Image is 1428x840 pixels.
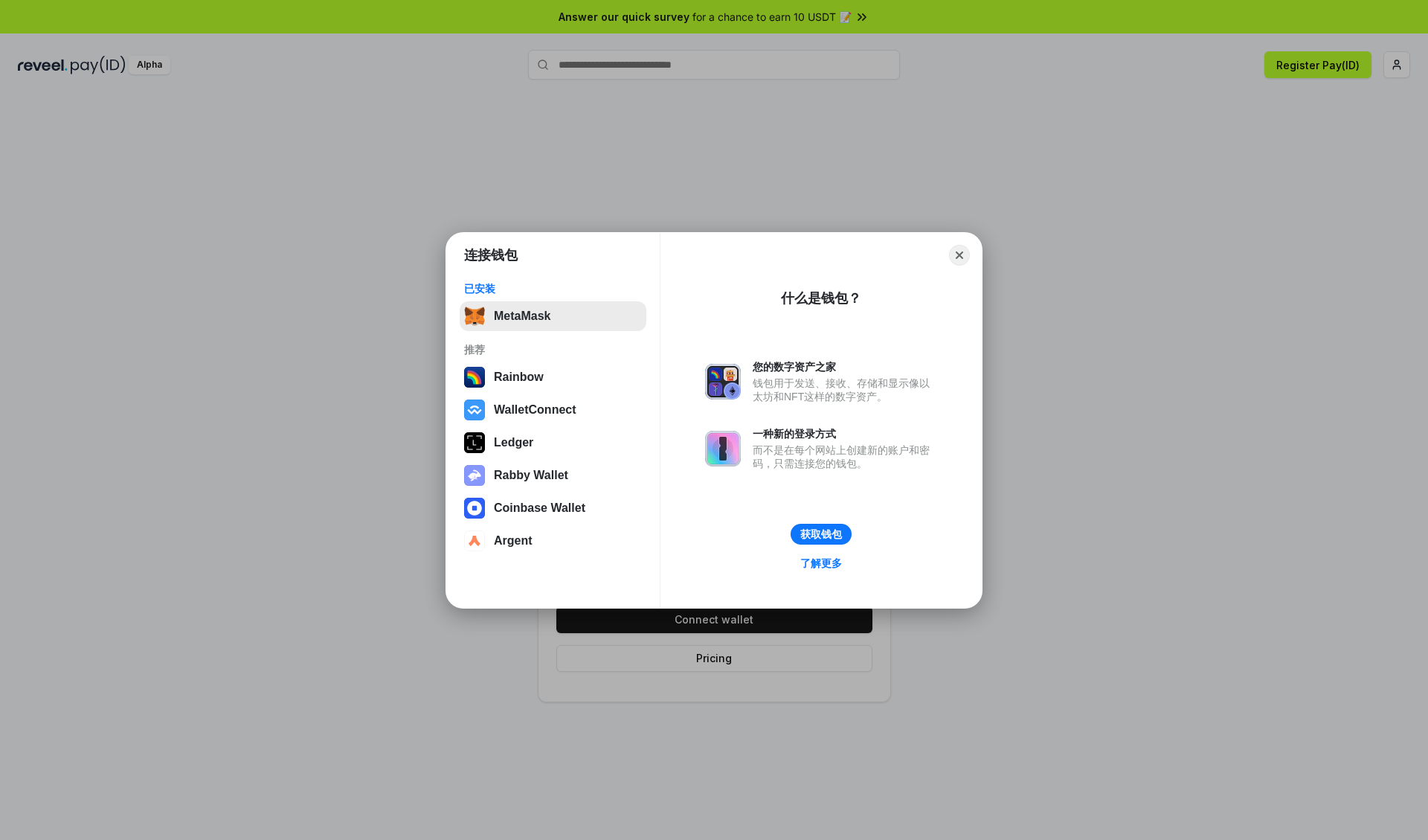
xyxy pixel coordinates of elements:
[464,367,485,388] img: svg+xml,%3Csvg%20width%3D%22120%22%20height%3D%22120%22%20viewBox%3D%220%200%20120%20120%22%20fil...
[460,493,646,523] button: Coinbase Wallet
[460,362,646,392] button: Rainbow
[494,436,533,449] div: Ledger
[800,557,842,570] div: 了解更多
[753,376,937,403] div: 钱包用于发送、接收、存储和显示像以太坊和NFT这样的数字资产。
[800,528,842,541] div: 获取钱包
[494,310,550,323] div: MetaMask
[753,427,937,440] div: 一种新的登录方式
[464,432,485,453] img: svg+xml,%3Csvg%20xmlns%3D%22http%3A%2F%2Fwww.w3.org%2F2000%2Fsvg%22%20width%3D%2228%22%20height%3...
[791,554,851,573] a: 了解更多
[464,343,642,356] div: 推荐
[460,395,646,425] button: WalletConnect
[705,431,741,467] img: svg+xml,%3Csvg%20xmlns%3D%22http%3A%2F%2Fwww.w3.org%2F2000%2Fsvg%22%20fill%3D%22none%22%20viewBox...
[949,245,970,266] button: Close
[494,501,585,515] div: Coinbase Wallet
[494,403,576,417] div: WalletConnect
[464,465,485,486] img: svg+xml,%3Csvg%20xmlns%3D%22http%3A%2F%2Fwww.w3.org%2F2000%2Fsvg%22%20fill%3D%22none%22%20viewBox...
[494,469,568,482] div: Rabby Wallet
[464,498,485,519] img: svg+xml,%3Csvg%20width%3D%2228%22%20height%3D%2228%22%20viewBox%3D%220%200%2028%2028%22%20fill%3D...
[791,524,852,545] button: 获取钱包
[705,364,741,400] img: svg+xml,%3Csvg%20xmlns%3D%22http%3A%2F%2Fwww.w3.org%2F2000%2Fsvg%22%20fill%3D%22none%22%20viewBox...
[753,360,937,373] div: 您的数字资产之家
[753,443,937,470] div: 而不是在每个网站上创建新的账户和密码，只需连接您的钱包。
[464,530,485,551] img: svg+xml,%3Csvg%20width%3D%2228%22%20height%3D%2228%22%20viewBox%3D%220%200%2028%2028%22%20fill%3D...
[494,534,533,548] div: Argent
[464,246,518,264] h1: 连接钱包
[781,289,861,307] div: 什么是钱包？
[464,282,642,295] div: 已安装
[460,301,646,331] button: MetaMask
[460,428,646,458] button: Ledger
[460,526,646,556] button: Argent
[464,306,485,327] img: svg+xml,%3Csvg%20fill%3D%22none%22%20height%3D%2233%22%20viewBox%3D%220%200%2035%2033%22%20width%...
[464,400,485,420] img: svg+xml,%3Csvg%20width%3D%2228%22%20height%3D%2228%22%20viewBox%3D%220%200%2028%2028%22%20fill%3D...
[460,461,646,490] button: Rabby Wallet
[494,371,544,384] div: Rainbow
